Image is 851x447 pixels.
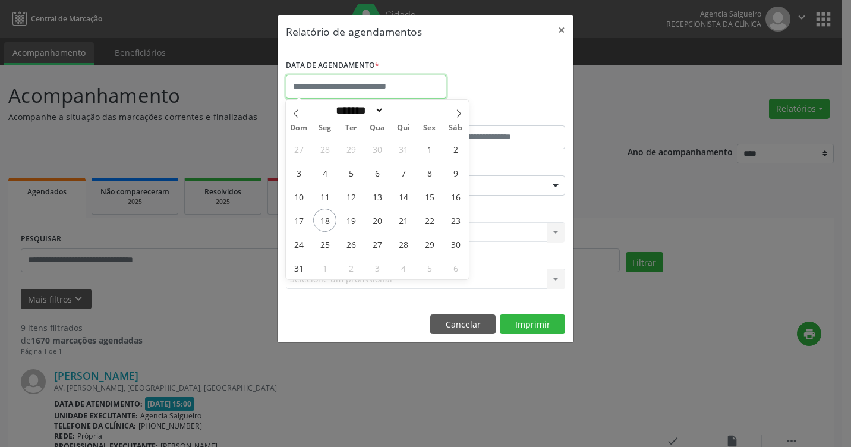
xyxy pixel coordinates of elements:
input: Year [384,104,423,117]
span: Agosto 19, 2025 [339,209,363,232]
span: Agosto 3, 2025 [287,161,310,184]
label: ATÉ [428,107,565,125]
span: Dom [286,124,312,132]
span: Agosto 21, 2025 [392,209,415,232]
span: Agosto 31, 2025 [287,256,310,279]
span: Qui [390,124,417,132]
span: Setembro 3, 2025 [365,256,389,279]
span: Agosto 18, 2025 [313,209,336,232]
span: Setembro 1, 2025 [313,256,336,279]
button: Close [550,15,573,45]
span: Setembro 6, 2025 [444,256,467,279]
span: Agosto 20, 2025 [365,209,389,232]
button: Imprimir [500,314,565,335]
select: Month [332,104,384,117]
span: Agosto 12, 2025 [339,185,363,208]
span: Agosto 7, 2025 [392,161,415,184]
span: Agosto 6, 2025 [365,161,389,184]
span: Agosto 4, 2025 [313,161,336,184]
span: Agosto 16, 2025 [444,185,467,208]
label: DATA DE AGENDAMENTO [286,56,379,75]
span: Agosto 15, 2025 [418,185,441,208]
span: Julho 29, 2025 [339,137,363,160]
span: Sex [417,124,443,132]
span: Agosto 17, 2025 [287,209,310,232]
span: Agosto 29, 2025 [418,232,441,256]
h5: Relatório de agendamentos [286,24,422,39]
span: Agosto 14, 2025 [392,185,415,208]
span: Agosto 25, 2025 [313,232,336,256]
span: Agosto 2, 2025 [444,137,467,160]
span: Seg [312,124,338,132]
span: Setembro 4, 2025 [392,256,415,279]
span: Setembro 2, 2025 [339,256,363,279]
span: Setembro 5, 2025 [418,256,441,279]
span: Agosto 28, 2025 [392,232,415,256]
span: Agosto 1, 2025 [418,137,441,160]
span: Agosto 11, 2025 [313,185,336,208]
span: Agosto 8, 2025 [418,161,441,184]
span: Agosto 13, 2025 [365,185,389,208]
span: Agosto 5, 2025 [339,161,363,184]
span: Agosto 23, 2025 [444,209,467,232]
span: Julho 31, 2025 [392,137,415,160]
span: Agosto 22, 2025 [418,209,441,232]
span: Agosto 26, 2025 [339,232,363,256]
span: Agosto 30, 2025 [444,232,467,256]
span: Agosto 10, 2025 [287,185,310,208]
span: Agosto 27, 2025 [365,232,389,256]
span: Sáb [443,124,469,132]
span: Agosto 9, 2025 [444,161,467,184]
span: Ter [338,124,364,132]
span: Agosto 24, 2025 [287,232,310,256]
span: Julho 30, 2025 [365,137,389,160]
span: Julho 27, 2025 [287,137,310,160]
span: Julho 28, 2025 [313,137,336,160]
button: Cancelar [430,314,496,335]
span: Qua [364,124,390,132]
